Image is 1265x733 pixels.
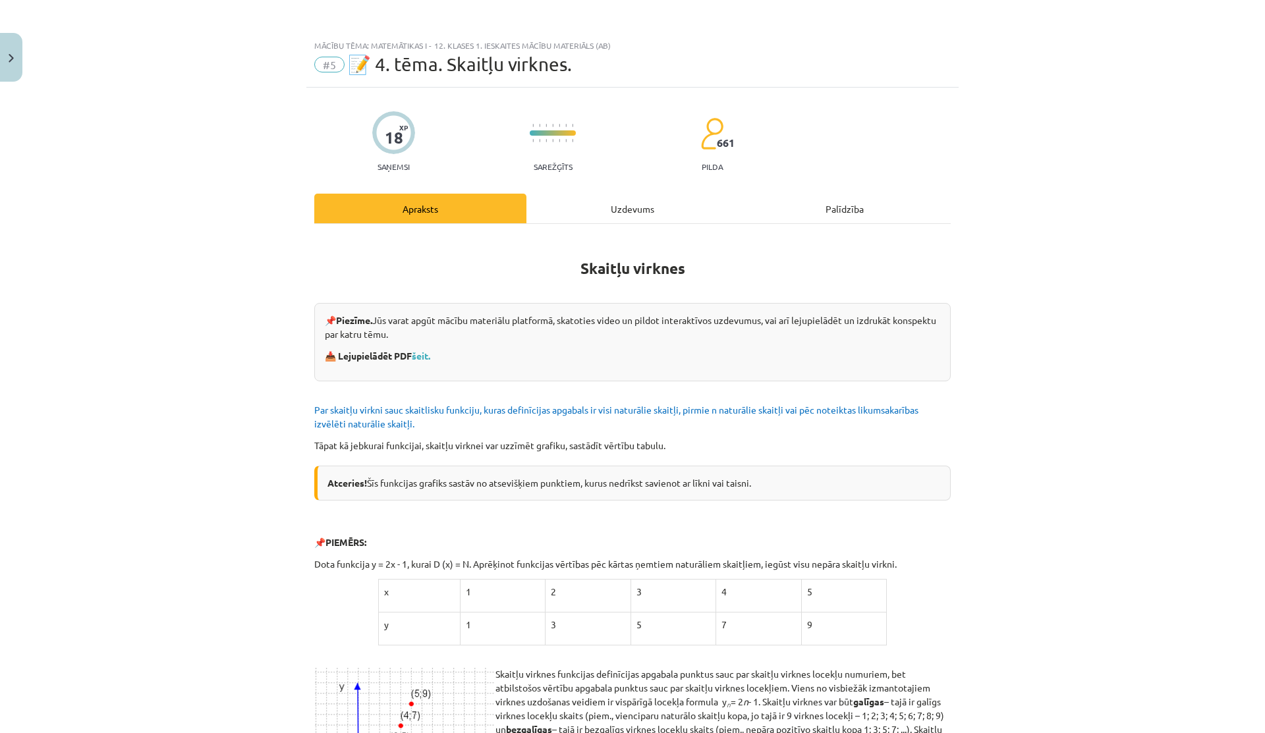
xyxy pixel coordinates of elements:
img: icon-short-line-57e1e144782c952c97e751825c79c345078a6d821885a25fce030b3d8c18986b.svg [565,124,567,127]
em: n [743,695,748,707]
p: 📌 Jūs varat apgūt mācību materiālu platformā, skatoties video un pildot interaktīvos uzdevumus, v... [325,313,940,341]
img: icon-short-line-57e1e144782c952c97e751825c79c345078a6d821885a25fce030b3d8c18986b.svg [552,139,553,142]
img: icon-short-line-57e1e144782c952c97e751825c79c345078a6d821885a25fce030b3d8c18986b.svg [539,124,540,127]
div: Palīdzība [739,194,951,223]
b: galīgas [853,695,884,707]
div: Apraksts [314,194,526,223]
img: icon-short-line-57e1e144782c952c97e751825c79c345078a6d821885a25fce030b3d8c18986b.svg [546,139,547,142]
span: XP [399,124,408,131]
img: icon-short-line-57e1e144782c952c97e751825c79c345078a6d821885a25fce030b3d8c18986b.svg [532,139,534,142]
p: y [384,618,455,632]
p: pilda [702,162,723,171]
img: icon-short-line-57e1e144782c952c97e751825c79c345078a6d821885a25fce030b3d8c18986b.svg [532,124,534,127]
p: 9 [807,618,882,632]
img: icon-short-line-57e1e144782c952c97e751825c79c345078a6d821885a25fce030b3d8c18986b.svg [559,124,560,127]
p: 1 [466,618,540,632]
p: 5 [807,585,882,599]
div: 18 [385,128,403,147]
img: icon-close-lesson-0947bae3869378f0d4975bcd49f059093ad1ed9edebbc8119c70593378902aed.svg [9,54,14,63]
span: #5 [314,57,345,72]
p: 3 [636,585,710,599]
img: icon-short-line-57e1e144782c952c97e751825c79c345078a6d821885a25fce030b3d8c18986b.svg [552,124,553,127]
img: icon-short-line-57e1e144782c952c97e751825c79c345078a6d821885a25fce030b3d8c18986b.svg [565,139,567,142]
p: 1 [466,585,540,599]
p: x [384,585,455,599]
p: 📌 [314,535,951,549]
p: Saņemsi [372,162,415,171]
div: Uzdevums [526,194,739,223]
img: icon-short-line-57e1e144782c952c97e751825c79c345078a6d821885a25fce030b3d8c18986b.svg [572,124,573,127]
img: students-c634bb4e5e11cddfef0936a35e636f08e4e9abd3cc4e673bd6f9a4125e45ecb1.svg [700,117,723,150]
img: icon-short-line-57e1e144782c952c97e751825c79c345078a6d821885a25fce030b3d8c18986b.svg [559,139,560,142]
div: Šīs funkcijas grafiks sastāv no atsevišķiem punktiem, kurus nedrīkst savienot ar līkni vai taisni. [314,466,951,501]
p: 3 [551,618,625,632]
span: 661 [717,137,735,149]
p: Dota funkcija y = 2x - 1, kurai D (x) = N. Aprēķinot funkcijas vērtības pēc kārtas ņemtiem naturā... [314,557,951,571]
strong: Piezīme. [336,314,372,326]
p: 5 [636,618,710,632]
strong: 📥 Lejupielādēt PDF [325,350,432,362]
img: icon-short-line-57e1e144782c952c97e751825c79c345078a6d821885a25fce030b3d8c18986b.svg [546,124,547,127]
b: Atceries! [327,477,367,489]
p: Sarežģīts [534,162,573,171]
img: icon-short-line-57e1e144782c952c97e751825c79c345078a6d821885a25fce030b3d8c18986b.svg [539,139,540,142]
em: n [727,699,731,709]
p: 2 [551,585,625,599]
span: Par skaitļu virkni sauc skaitlisku funkciju, kuras definīcijas apgabals ir visi naturālie skaitļi... [314,404,918,429]
p: 7 [721,618,795,632]
a: šeit. [412,350,430,362]
span: 📝 4. tēma. Skaitļu virknes. [348,53,572,75]
b: Skaitļu virknes [580,259,685,278]
b: PIEMĒRS: [325,536,366,548]
div: Mācību tēma: Matemātikas i - 12. klases 1. ieskaites mācību materiāls (ab) [314,41,951,50]
p: Tāpat kā jebkurai funkcijai, skaitļu virknei var uzzīmēt grafiku, sastādīt vērtību tabulu. [314,439,951,452]
img: icon-short-line-57e1e144782c952c97e751825c79c345078a6d821885a25fce030b3d8c18986b.svg [572,139,573,142]
p: 4 [721,585,795,599]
